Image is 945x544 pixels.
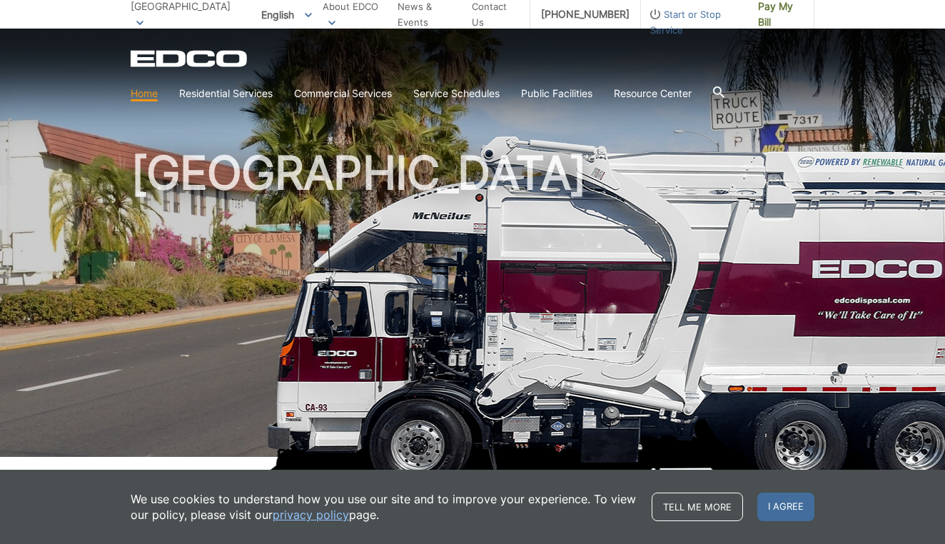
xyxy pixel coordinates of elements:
[131,50,249,67] a: EDCD logo. Return to the homepage.
[413,86,500,101] a: Service Schedules
[131,491,637,523] p: We use cookies to understand how you use our site and to improve your experience. To view our pol...
[131,86,158,101] a: Home
[614,86,692,101] a: Resource Center
[521,86,592,101] a: Public Facilities
[131,150,814,463] h1: [GEOGRAPHIC_DATA]
[273,507,349,523] a: privacy policy
[652,493,743,521] a: Tell me more
[294,86,392,101] a: Commercial Services
[757,493,814,521] span: I agree
[251,3,323,26] span: English
[179,86,273,101] a: Residential Services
